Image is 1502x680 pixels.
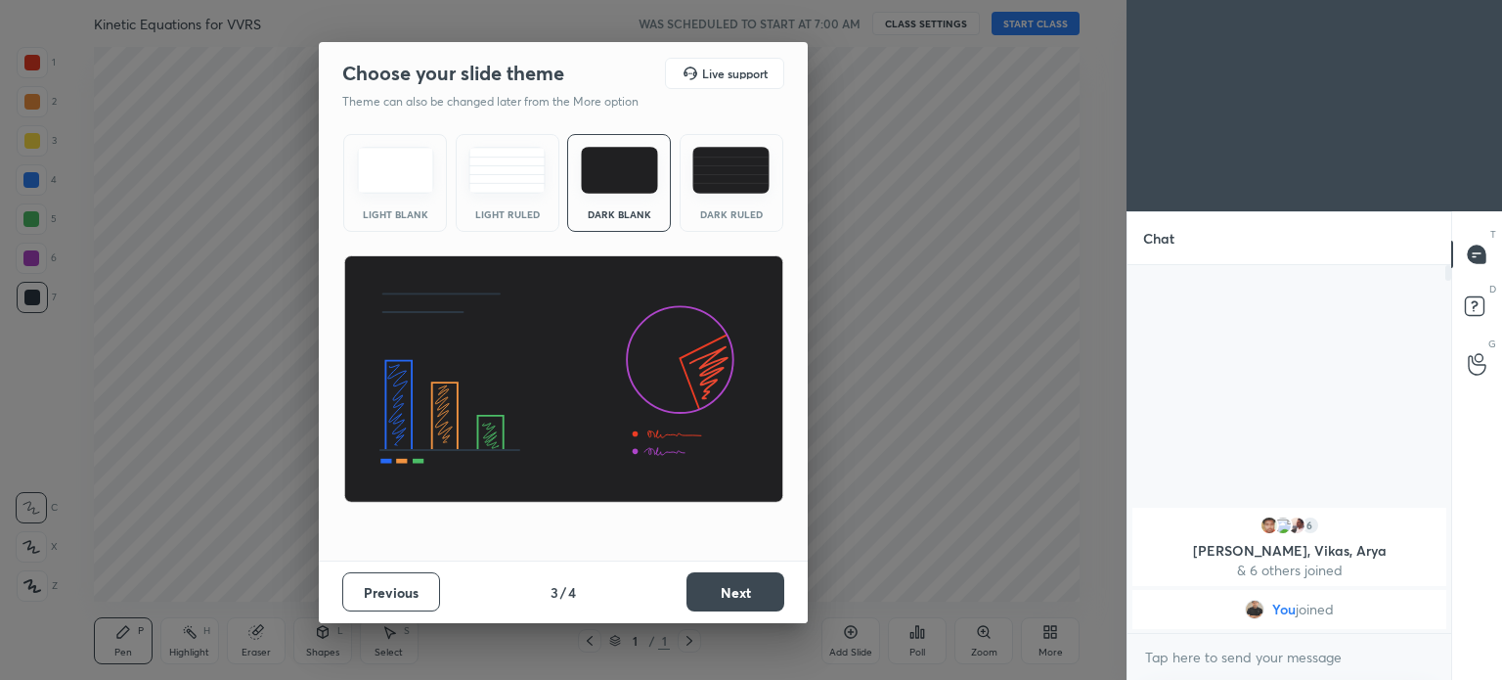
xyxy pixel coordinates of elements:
[692,209,771,219] div: Dark Ruled
[551,582,558,603] h4: 3
[468,209,547,219] div: Light Ruled
[1301,516,1320,535] div: 6
[356,209,434,219] div: Light Blank
[1127,212,1190,264] p: Chat
[1245,600,1264,619] img: 3072685e79af4bee8efb648945ce733f.jpg
[343,255,784,504] img: darkThemeBanner.d06ce4a2.svg
[357,147,434,194] img: lightTheme.e5ed3b09.svg
[1296,602,1334,617] span: joined
[1259,516,1279,535] img: 47a220df868c4c3a95094022f9c54cbf.jpg
[1127,504,1451,633] div: grid
[1489,282,1496,296] p: D
[702,68,768,79] h5: Live support
[1488,337,1496,351] p: G
[1272,602,1296,617] span: You
[342,93,659,111] p: Theme can also be changed later from the More option
[342,572,440,612] button: Previous
[1287,516,1306,535] img: 031e5d6df08244258ac4cfc497b28980.jpg
[686,572,784,612] button: Next
[1144,543,1435,559] p: [PERSON_NAME], Vikas, Arya
[692,147,770,194] img: darkRuledTheme.de295e13.svg
[1490,227,1496,242] p: T
[468,147,546,194] img: lightRuledTheme.5fabf969.svg
[580,209,658,219] div: Dark Blank
[1273,516,1293,535] img: 3
[560,582,566,603] h4: /
[1144,563,1435,578] p: & 6 others joined
[568,582,576,603] h4: 4
[581,147,658,194] img: darkTheme.f0cc69e5.svg
[342,61,564,86] h2: Choose your slide theme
